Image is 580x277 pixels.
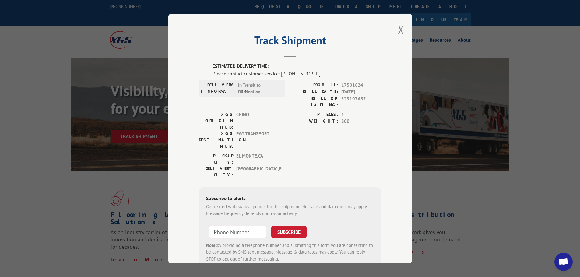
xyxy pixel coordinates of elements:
[199,130,233,149] label: XGS DESTINATION HUB:
[236,130,277,149] span: PGT TRANSPORT
[213,70,381,77] div: Please contact customer service: [PHONE_NUMBER].
[238,81,279,95] span: In Transit to Destination
[199,165,233,178] label: DELIVERY CITY:
[206,194,374,203] div: Subscribe to alerts
[236,165,277,178] span: [GEOGRAPHIC_DATA] , FL
[290,88,338,95] label: BILL DATE:
[341,81,381,88] span: 17501824
[201,81,235,95] label: DELIVERY INFORMATION:
[199,36,381,48] h2: Track Shipment
[341,95,381,108] span: 529107687
[213,63,381,70] label: ESTIMATED DELIVERY TIME:
[206,242,217,248] strong: Note:
[271,225,307,238] button: SUBSCRIBE
[206,242,374,262] div: by providing a telephone number and submitting this form you are consenting to be contacted by SM...
[209,225,266,238] input: Phone Number
[290,81,338,88] label: PROBILL:
[199,152,233,165] label: PICKUP CITY:
[290,111,338,118] label: PIECES:
[290,118,338,125] label: WEIGHT:
[290,95,338,108] label: BILL OF LADING:
[206,203,374,217] div: Get texted with status updates for this shipment. Message and data rates may apply. Message frequ...
[398,22,404,38] button: Close modal
[341,118,381,125] span: 800
[341,111,381,118] span: 1
[236,152,277,165] span: EL MONTE , CA
[341,88,381,95] span: [DATE]
[236,111,277,130] span: CHINO
[199,111,233,130] label: XGS ORIGIN HUB:
[554,253,573,271] div: Open chat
